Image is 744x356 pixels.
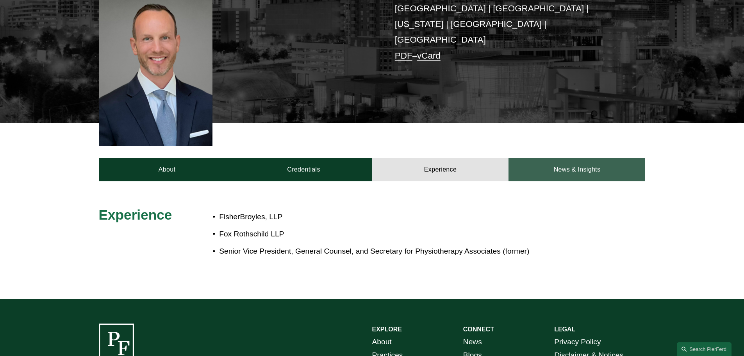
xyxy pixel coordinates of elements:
[372,158,509,181] a: Experience
[463,335,482,349] a: News
[395,51,412,61] a: PDF
[219,227,577,241] p: Fox Rothschild LLP
[554,326,575,333] strong: LEGAL
[236,158,372,181] a: Credentials
[219,210,577,224] p: FisherBroyles, LLP
[219,245,577,258] p: Senior Vice President, General Counsel, and Secretary for Physiotherapy Associates (former)
[372,335,392,349] a: About
[99,158,236,181] a: About
[99,207,172,222] span: Experience
[372,326,402,333] strong: EXPLORE
[554,335,601,349] a: Privacy Policy
[508,158,645,181] a: News & Insights
[463,326,494,333] strong: CONNECT
[417,51,441,61] a: vCard
[677,342,732,356] a: Search this site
